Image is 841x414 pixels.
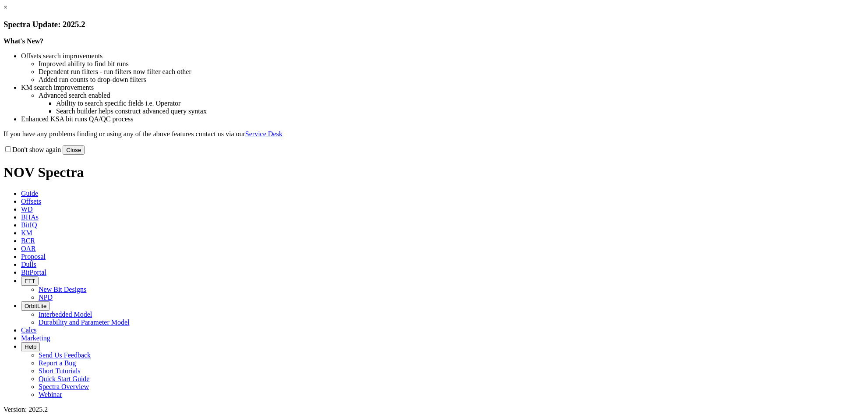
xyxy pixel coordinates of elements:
a: Report a Bug [39,359,76,367]
a: KM [21,229,32,237]
a: BHAs [21,213,39,221]
span: OrbitLite [25,303,46,309]
button: Close [63,145,85,155]
a: Send Us Feedback [39,351,91,359]
li: Ability to search specific fields i.e. Operator [56,99,837,107]
li: Offsets search improvements [21,52,837,60]
a: Quick Start Guide [39,375,89,382]
strong: What's New? [4,37,43,45]
span: FTT [25,278,35,284]
a: × [4,4,7,11]
button: OrbitLite [21,301,50,311]
li: Enhanced KSA bit runs QA/QC process [21,115,837,123]
button: Help [21,342,40,351]
li: Added run counts to drop-down filters [39,76,837,84]
a: Marketing [21,334,50,342]
a: Proposal [21,253,46,260]
li: Dependent run filters - run filters now filter each other [39,68,837,76]
a: Calcs [21,326,37,334]
a: Interbedded Model [39,311,92,318]
li: Advanced search enabled [39,92,837,99]
h3: Spectra Update: 2025.2 [4,20,837,29]
a: Guide [21,190,38,197]
a: BCR [21,237,35,244]
a: New Bit Designs [39,286,86,293]
a: Service Desk [245,130,283,138]
a: NPD [39,294,53,301]
label: Don't show again [4,146,61,153]
a: Short Tutorials [39,367,81,375]
a: Spectra Overview [39,383,89,390]
span: Help [25,343,36,350]
a: BitIQ [21,221,37,229]
a: Webinar [39,391,62,398]
p: If you have any problems finding or using any of the above features contact us via our [4,130,837,138]
li: Search builder helps construct advanced query syntax [56,107,837,115]
div: Version: 2025.2 [4,406,837,414]
a: BitPortal [21,269,46,276]
a: Offsets [21,198,41,205]
a: WD [21,205,33,213]
button: FTT [21,276,39,286]
li: KM search improvements [21,84,837,92]
input: Don't show again [5,146,11,152]
a: Durability and Parameter Model [39,318,130,326]
li: Improved ability to find bit runs [39,60,837,68]
a: Dulls [21,261,36,268]
h1: NOV Spectra [4,164,837,180]
a: OAR [21,245,36,252]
